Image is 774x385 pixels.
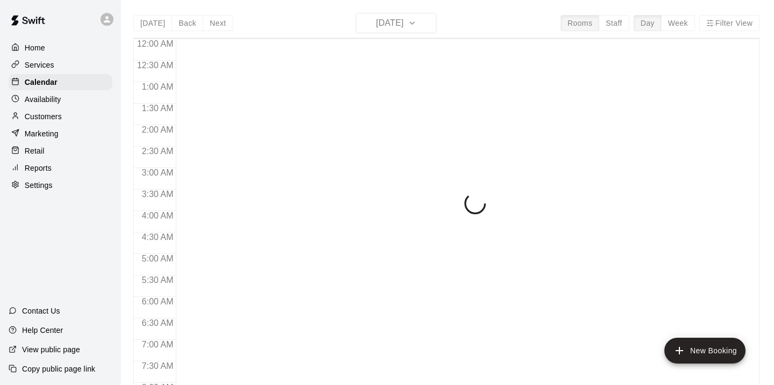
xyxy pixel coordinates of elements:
[25,146,45,156] p: Retail
[25,128,59,139] p: Marketing
[139,318,176,328] span: 6:30 AM
[9,108,112,125] a: Customers
[139,104,176,113] span: 1:30 AM
[139,190,176,199] span: 3:30 AM
[139,297,176,306] span: 6:00 AM
[134,61,176,70] span: 12:30 AM
[22,325,63,336] p: Help Center
[9,143,112,159] a: Retail
[139,233,176,242] span: 4:30 AM
[25,180,53,191] p: Settings
[9,160,112,176] a: Reports
[9,40,112,56] a: Home
[139,254,176,263] span: 5:00 AM
[139,211,176,220] span: 4:00 AM
[25,60,54,70] p: Services
[9,126,112,142] a: Marketing
[25,111,62,122] p: Customers
[664,338,746,364] button: add
[134,39,176,48] span: 12:00 AM
[9,57,112,73] a: Services
[139,340,176,349] span: 7:00 AM
[9,74,112,90] a: Calendar
[25,94,61,105] p: Availability
[22,364,95,374] p: Copy public page link
[139,82,176,91] span: 1:00 AM
[25,77,58,88] p: Calendar
[139,275,176,285] span: 5:30 AM
[25,42,45,53] p: Home
[22,344,80,355] p: View public page
[9,177,112,193] a: Settings
[139,361,176,371] span: 7:30 AM
[139,147,176,156] span: 2:30 AM
[9,91,112,107] a: Availability
[139,168,176,177] span: 3:00 AM
[22,306,60,316] p: Contact Us
[139,125,176,134] span: 2:00 AM
[25,163,52,173] p: Reports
